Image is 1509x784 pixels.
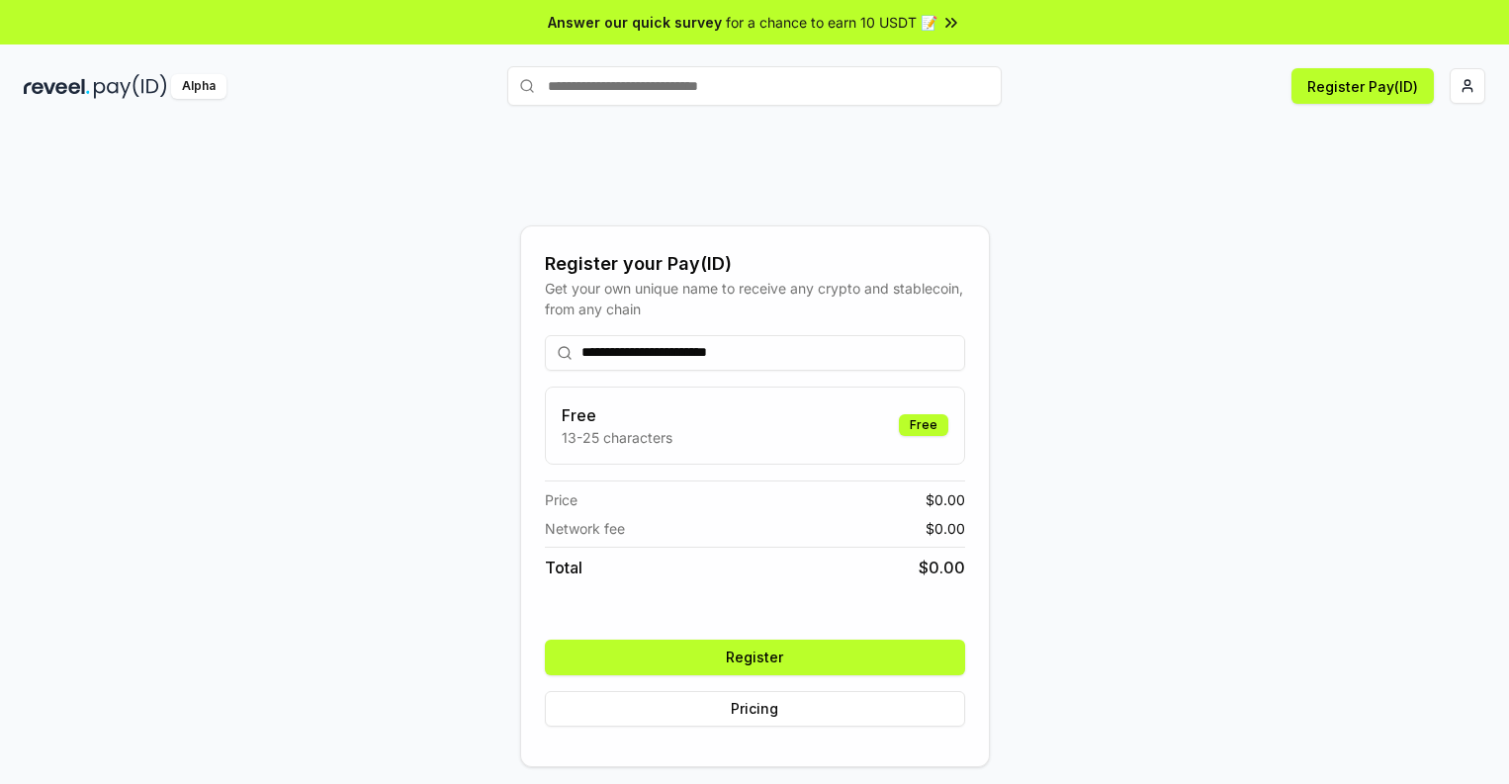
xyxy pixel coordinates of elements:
[926,489,965,510] span: $ 0.00
[562,403,672,427] h3: Free
[545,640,965,675] button: Register
[926,518,965,539] span: $ 0.00
[545,518,625,539] span: Network fee
[24,74,90,99] img: reveel_dark
[919,556,965,579] span: $ 0.00
[1291,68,1434,104] button: Register Pay(ID)
[726,12,937,33] span: for a chance to earn 10 USDT 📝
[545,556,582,579] span: Total
[94,74,167,99] img: pay_id
[899,414,948,436] div: Free
[545,489,577,510] span: Price
[545,278,965,319] div: Get your own unique name to receive any crypto and stablecoin, from any chain
[548,12,722,33] span: Answer our quick survey
[562,427,672,448] p: 13-25 characters
[171,74,226,99] div: Alpha
[545,691,965,727] button: Pricing
[545,250,965,278] div: Register your Pay(ID)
